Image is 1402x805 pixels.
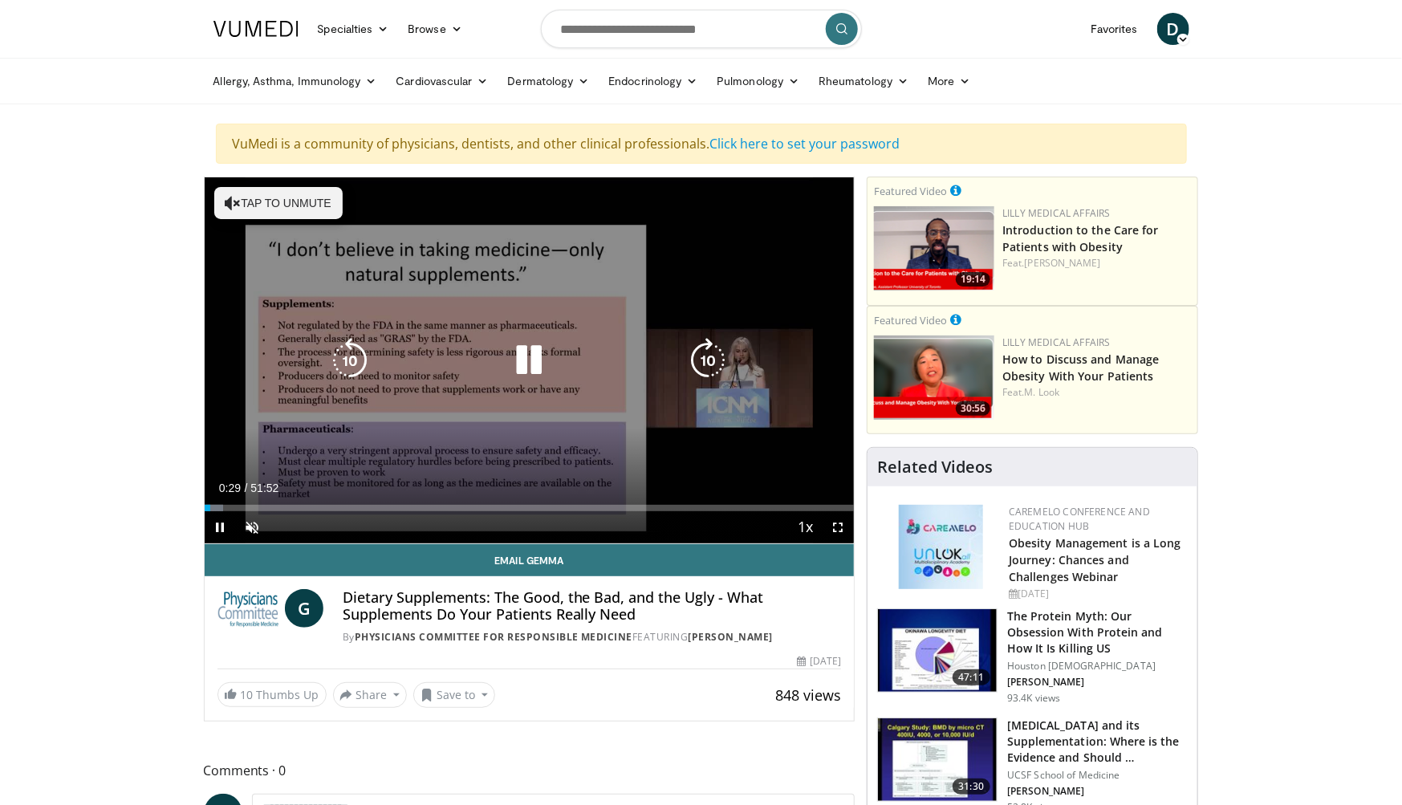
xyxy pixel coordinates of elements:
button: Unmute [237,511,269,543]
a: M. Look [1025,385,1060,399]
div: Feat. [1002,385,1191,400]
a: Pulmonology [707,65,809,97]
a: 10 Thumbs Up [217,682,327,707]
video-js: Video Player [205,177,855,544]
a: Dermatology [498,65,599,97]
a: D [1157,13,1189,45]
span: / [245,482,248,494]
span: 19:14 [956,272,990,287]
div: VuMedi is a community of physicians, dentists, and other clinical professionals. [216,124,1187,164]
div: Feat. [1002,256,1191,270]
span: 0:29 [219,482,241,494]
a: 19:14 [874,206,994,291]
button: Fullscreen [822,511,854,543]
button: Tap to unmute [214,187,343,219]
h4: Dietary Supplements: The Good, the Bad, and the Ugly - What Supplements Do Your Patients Really Need [343,589,841,624]
a: CaReMeLO Conference and Education Hub [1009,505,1150,533]
div: By FEATURING [343,630,841,644]
a: [PERSON_NAME] [689,630,774,644]
a: [PERSON_NAME] [1025,256,1101,270]
a: Physicians Committee for Responsible Medicine [355,630,633,644]
a: Favorites [1081,13,1148,45]
img: Physicians Committee for Responsible Medicine [217,589,278,628]
small: Featured Video [874,184,947,198]
a: How to Discuss and Manage Obesity With Your Patients [1002,352,1160,384]
img: acc2e291-ced4-4dd5-b17b-d06994da28f3.png.150x105_q85_crop-smart_upscale.png [874,206,994,291]
div: [DATE] [1009,587,1185,601]
a: Obesity Management is a Long Journey: Chances and Challenges Webinar [1009,535,1181,584]
button: Save to [413,682,495,708]
a: Specialties [308,13,399,45]
a: 30:56 [874,335,994,420]
a: Email Gemma [205,544,855,576]
button: Share [333,682,408,708]
span: 848 views [775,685,841,705]
img: VuMedi Logo [213,21,299,37]
span: 31:30 [953,779,991,795]
span: 51:52 [250,482,278,494]
p: UCSF School of Medicine [1007,769,1188,782]
p: [PERSON_NAME] [1007,676,1188,689]
a: Introduction to the Care for Patients with Obesity [1002,222,1159,254]
a: Cardiovascular [386,65,498,97]
p: [PERSON_NAME] [1007,785,1188,798]
a: Endocrinology [599,65,707,97]
div: [DATE] [798,654,841,669]
img: 4bb25b40-905e-443e-8e37-83f056f6e86e.150x105_q85_crop-smart_upscale.jpg [878,718,997,802]
a: More [918,65,980,97]
img: b7b8b05e-5021-418b-a89a-60a270e7cf82.150x105_q85_crop-smart_upscale.jpg [878,609,997,693]
a: 47:11 The Protein Myth: Our Obsession With Protein and How It Is Killing US Houston [DEMOGRAPHIC_... [877,608,1188,705]
div: Progress Bar [205,505,855,511]
a: G [285,589,323,628]
small: Featured Video [874,313,947,327]
h3: The Protein Myth: Our Obsession With Protein and How It Is Killing US [1007,608,1188,657]
h3: [MEDICAL_DATA] and its Supplementation: Where is the Evidence and Should … [1007,718,1188,766]
a: Click here to set your password [710,135,900,152]
button: Playback Rate [790,511,822,543]
p: 93.4K views [1007,692,1060,705]
a: Rheumatology [809,65,918,97]
input: Search topics, interventions [541,10,862,48]
img: c98a6a29-1ea0-4bd5-8cf5-4d1e188984a7.png.150x105_q85_crop-smart_upscale.png [874,335,994,420]
a: Lilly Medical Affairs [1002,335,1111,349]
a: Browse [398,13,472,45]
span: 47:11 [953,669,991,685]
span: 10 [241,687,254,702]
span: 30:56 [956,401,990,416]
img: 45df64a9-a6de-482c-8a90-ada250f7980c.png.150x105_q85_autocrop_double_scale_upscale_version-0.2.jpg [899,505,983,589]
button: Pause [205,511,237,543]
a: Allergy, Asthma, Immunology [204,65,387,97]
a: Lilly Medical Affairs [1002,206,1111,220]
h4: Related Videos [877,457,993,477]
span: Comments 0 [204,760,855,781]
p: Houston [DEMOGRAPHIC_DATA] [1007,660,1188,673]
